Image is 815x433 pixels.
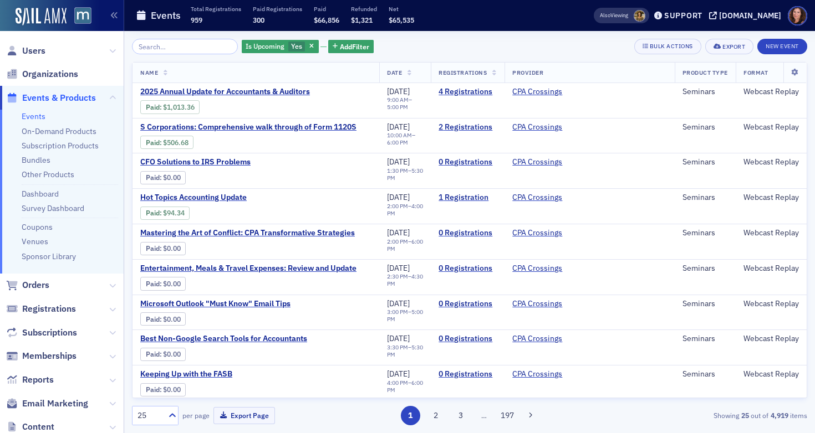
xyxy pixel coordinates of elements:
[387,138,408,146] time: 6:00 PM
[22,126,96,136] a: On-Demand Products
[387,103,408,111] time: 5:00 PM
[387,228,410,238] span: [DATE]
[6,279,49,291] a: Orders
[140,369,327,379] a: Keeping Up with the FASB
[451,406,471,425] button: 3
[140,264,356,274] span: Entertainment, Meals & Travel Expenses: Review and Update
[682,122,728,132] div: Seminars
[140,193,327,203] span: Hot Topics Accounting Update
[146,315,163,323] span: :
[6,398,88,410] a: Email Marketing
[140,242,186,255] div: Paid: 0 - $0
[387,167,423,182] div: –
[722,44,745,50] div: Export
[16,8,67,25] img: SailAMX
[22,350,77,362] span: Memberships
[146,280,160,288] a: Paid
[439,69,487,76] span: Registrations
[743,87,799,97] div: Webcast Replay
[634,39,701,54] button: Bulk Actions
[163,138,189,147] span: $506.68
[191,5,241,13] p: Total Registrations
[387,238,408,245] time: 2:00 PM
[140,207,190,220] div: Paid: 1 - $9434
[682,193,728,203] div: Seminars
[387,238,423,252] time: 6:00 PM
[6,92,96,104] a: Events & Products
[6,68,78,80] a: Organizations
[140,334,327,344] span: Best Non-Google Search Tools for Accountants
[682,69,728,76] span: Product Type
[387,344,423,358] div: –
[387,132,423,146] div: –
[439,299,497,309] a: 0 Registrations
[439,193,497,203] a: 1 Registration
[439,264,497,274] a: 0 Registrations
[6,421,54,433] a: Content
[22,398,88,410] span: Email Marketing
[387,96,423,111] div: –
[498,406,517,425] button: 197
[140,171,186,184] div: Paid: 0 - $0
[387,69,402,76] span: Date
[387,263,410,273] span: [DATE]
[146,138,163,147] span: :
[512,122,582,132] span: CPA Crossings
[22,236,48,246] a: Venues
[22,68,78,80] span: Organizations
[387,379,423,394] div: –
[137,410,162,421] div: 25
[512,122,562,132] a: CPA Crossings
[146,385,160,394] a: Paid
[743,157,799,167] div: Webcast Replay
[140,312,186,326] div: Paid: 0 - $0
[600,12,628,19] span: Viewing
[439,157,497,167] a: 0 Registrations
[743,299,799,309] div: Webcast Replay
[682,157,728,167] div: Seminars
[512,193,582,203] span: CPA Crossings
[340,42,369,51] span: Add Filter
[140,299,327,309] span: Microsoft Outlook "Must Know" Email Tips
[512,369,562,379] a: CPA Crossings
[146,244,160,252] a: Paid
[314,16,339,24] span: $66,856
[146,103,163,111] span: :
[387,298,410,308] span: [DATE]
[163,280,181,288] span: $0.00
[387,131,412,139] time: 10:00 AM
[387,369,410,379] span: [DATE]
[682,334,728,344] div: Seminars
[22,327,77,339] span: Subscriptions
[146,350,160,358] a: Paid
[163,103,195,111] span: $1,013.36
[426,406,445,425] button: 2
[439,87,497,97] a: 4 Registrations
[387,167,408,174] time: 1:30 PM
[140,277,186,290] div: Paid: 0 - $0
[682,87,728,97] div: Seminars
[743,334,799,344] div: Webcast Replay
[512,369,582,379] span: CPA Crossings
[140,69,158,76] span: Name
[476,410,492,420] span: …
[387,202,423,217] time: 4:00 PM
[512,228,562,238] a: CPA Crossings
[387,379,408,386] time: 4:00 PM
[743,228,799,238] div: Webcast Replay
[512,157,562,167] a: CPA Crossings
[389,5,414,13] p: Net
[140,157,327,167] a: CFO Solutions to IRS Problems
[22,203,84,213] a: Survey Dashboard
[387,272,408,280] time: 2:30 PM
[163,350,181,358] span: $0.00
[163,173,181,182] span: $0.00
[146,103,160,111] a: Paid
[22,92,96,104] span: Events & Products
[22,111,45,121] a: Events
[682,369,728,379] div: Seminars
[387,379,423,394] time: 6:00 PM
[182,410,210,420] label: per page
[151,9,181,22] h1: Events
